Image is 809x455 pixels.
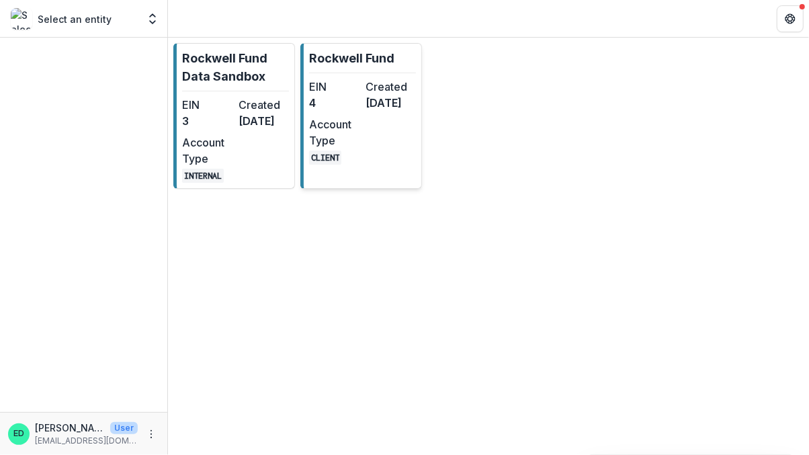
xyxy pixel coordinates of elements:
dd: 4 [309,95,360,111]
p: Select an entity [38,12,112,26]
button: Open entity switcher [143,5,162,32]
dt: Account Type [182,134,233,167]
div: Estevan D. Delgado [13,429,24,438]
p: [EMAIL_ADDRESS][DOMAIN_NAME] [35,435,138,447]
a: Rockwell FundEIN4Created[DATE]Account TypeCLIENT [300,43,422,189]
button: More [143,426,159,442]
dt: EIN [182,97,233,113]
p: Rockwell Fund [309,49,394,67]
dd: [DATE] [366,95,417,111]
p: [PERSON_NAME] [35,421,105,435]
dt: Account Type [309,116,360,149]
dd: 3 [182,113,233,129]
button: Get Help [777,5,804,32]
img: Select an entity [11,8,32,30]
a: Rockwell Fund Data SandboxEIN3Created[DATE]Account TypeINTERNAL [173,43,295,189]
dt: EIN [309,79,360,95]
p: Rockwell Fund Data Sandbox [182,49,289,85]
code: CLIENT [309,151,341,165]
p: User [110,422,138,434]
dd: [DATE] [239,113,290,129]
dt: Created [366,79,417,95]
dt: Created [239,97,290,113]
code: INTERNAL [182,169,224,183]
